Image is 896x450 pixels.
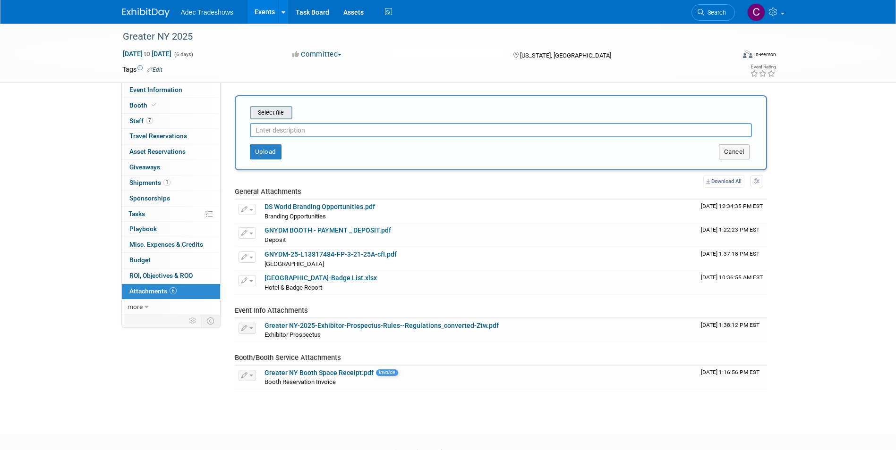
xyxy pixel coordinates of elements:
a: DS World Branding Opportunities.pdf [265,203,375,210]
div: Event Format [679,49,777,63]
td: Upload Timestamp [697,318,767,342]
span: 1 [163,179,171,186]
span: 6 [170,287,177,294]
a: Giveaways [122,160,220,175]
span: Event Info Attachments [235,306,308,315]
a: [GEOGRAPHIC_DATA]-Badge List.xlsx [265,274,377,282]
span: Search [704,9,726,16]
span: Misc. Expenses & Credits [129,241,203,248]
button: Upload [250,144,282,159]
td: Upload Timestamp [697,247,767,271]
div: Greater NY 2025 [119,28,721,45]
div: In-Person [754,51,776,58]
span: Upload Timestamp [701,322,759,328]
i: Booth reservation complete [152,102,156,108]
a: Download All [703,175,744,188]
a: Shipments1 [122,175,220,191]
span: Travel Reservations [129,132,187,140]
a: Event Information [122,83,220,98]
a: GNYDM-25-L13817484-FP-3-21-25A-cfI.pdf [265,250,397,258]
td: Toggle Event Tabs [201,315,220,327]
img: Format-Inperson.png [743,50,752,58]
a: Staff7 [122,114,220,129]
span: Adec Tradeshows [181,8,233,16]
span: ROI, Objectives & ROO [129,272,193,279]
a: Greater NY-2025-Exhibitor-Prospectus-Rules--Regulations_converted-Ztw.pdf [265,322,499,329]
td: Upload Timestamp [697,366,767,389]
td: Personalize Event Tab Strip [185,315,201,327]
input: Enter description [250,123,752,137]
span: (6 days) [173,51,193,58]
span: [DATE] [DATE] [122,50,172,58]
a: more [122,300,220,315]
a: GNYDM BOOTH - PAYMENT _ DEPOSIT.pdf [265,226,391,234]
span: Playbook [129,225,157,233]
a: Booth [122,98,220,113]
span: more [128,303,143,310]
span: Booth Reservation Invoice [265,378,336,385]
img: Carol Schmidlin [747,3,765,21]
a: Travel Reservations [122,129,220,144]
span: Tasks [128,210,145,217]
span: Booth [129,101,158,109]
a: Misc. Expenses & Credits [122,237,220,252]
span: Asset Reservations [129,148,186,155]
span: Branding Opportunities [265,213,326,220]
span: Event Information [129,86,182,93]
a: Edit [147,67,162,73]
td: Tags [122,65,162,74]
td: Upload Timestamp [697,223,767,247]
span: Booth/Booth Service Attachments [235,353,341,362]
td: Upload Timestamp [697,200,767,223]
span: Attachments [129,287,177,295]
span: Deposit [265,236,286,243]
span: Upload Timestamp [701,226,759,233]
a: Greater NY Booth Space Receipt.pdf [265,369,374,376]
span: to [143,50,152,58]
a: Tasks [122,207,220,222]
td: Upload Timestamp [697,271,767,294]
span: Upload Timestamp [701,203,763,209]
span: Upload Timestamp [701,274,763,281]
div: Event Rating [750,65,776,69]
a: Asset Reservations [122,144,220,159]
span: 7 [146,117,153,124]
span: Shipments [129,179,171,186]
span: [US_STATE], [GEOGRAPHIC_DATA] [520,52,611,59]
a: ROI, Objectives & ROO [122,268,220,283]
span: Upload Timestamp [701,369,759,375]
a: Playbook [122,222,220,237]
span: Exhibitor Prospectus [265,331,321,338]
a: Sponsorships [122,191,220,206]
a: Attachments6 [122,284,220,299]
span: Hotel & Badge Report [265,284,322,291]
span: Invoice [376,369,398,375]
a: Search [691,4,735,21]
span: Sponsorships [129,194,170,202]
span: Staff [129,117,153,125]
img: ExhibitDay [122,8,170,17]
span: Upload Timestamp [701,250,759,257]
span: [GEOGRAPHIC_DATA] [265,260,324,267]
span: General Attachments [235,187,301,196]
button: Committed [289,50,345,59]
span: Budget [129,256,151,264]
button: Cancel [719,144,750,159]
a: Budget [122,253,220,268]
span: Giveaways [129,163,160,171]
